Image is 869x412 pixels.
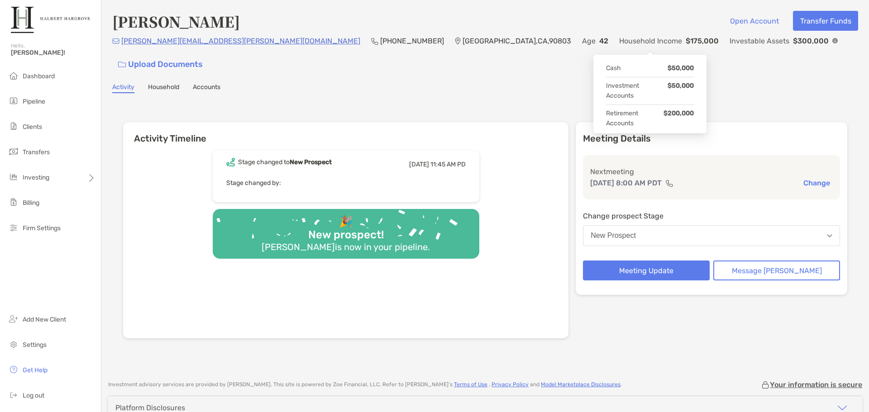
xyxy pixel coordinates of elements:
[668,63,694,73] strong: $50,000
[430,161,466,168] span: 11:45 AM PD
[583,210,840,222] p: Change prospect Stage
[770,380,862,389] p: Your information is secure
[112,83,134,93] a: Activity
[832,38,838,43] img: Info Icon
[258,242,434,252] div: [PERSON_NAME] is now in your pipeline.
[583,260,710,280] button: Meeting Update
[23,199,39,207] span: Billing
[665,180,673,187] img: communication type
[8,171,19,182] img: investing icon
[827,234,832,237] img: Open dropdown arrow
[454,381,487,388] a: Terms of Use
[115,403,185,412] div: Platform Disclosures
[591,232,636,240] div: New Prospect
[11,49,95,57] span: [PERSON_NAME]!
[371,38,378,45] img: Phone Icon
[238,158,332,166] div: Stage changed to
[335,215,356,228] div: 🎉
[492,381,529,388] a: Privacy Policy
[23,224,61,232] span: Firm Settings
[664,109,694,128] strong: $200,000
[380,35,444,47] p: [PHONE_NUMBER]
[713,260,840,280] button: Message [PERSON_NAME]
[582,35,596,47] p: Age
[226,177,466,189] p: Stage changed by:
[112,11,240,32] h4: [PERSON_NAME]
[8,121,19,132] img: clients icon
[23,366,48,374] span: Get Help
[8,339,19,350] img: settings icon
[11,4,90,36] img: Zoe Logo
[599,35,608,47] p: 42
[121,35,360,47] p: [PERSON_NAME][EMAIL_ADDRESS][PERSON_NAME][DOMAIN_NAME]
[23,341,47,349] span: Settings
[583,133,840,144] p: Meeting Details
[123,122,568,144] h6: Activity Timeline
[686,35,719,47] p: $175,000
[606,81,663,101] span: Investment Accounts
[23,72,55,80] span: Dashboard
[793,11,858,31] button: Transfer Funds
[8,95,19,106] img: pipeline icon
[213,209,479,251] img: Confetti
[8,364,19,375] img: get-help icon
[112,38,119,44] img: Email Icon
[290,158,332,166] b: New Prospect
[23,174,49,181] span: Investing
[409,161,429,168] span: [DATE]
[8,146,19,157] img: transfers icon
[8,313,19,324] img: add_new_client icon
[590,166,833,177] p: Next meeting
[148,83,179,93] a: Household
[606,63,621,73] span: Cash
[668,81,694,101] strong: $50,000
[723,11,786,31] button: Open Account
[801,178,833,188] button: Change
[463,35,571,47] p: [GEOGRAPHIC_DATA] , CA , 90803
[590,177,662,189] p: [DATE] 8:00 AM PDT
[23,98,45,105] span: Pipeline
[8,70,19,81] img: dashboard icon
[619,35,682,47] p: Household Income
[8,222,19,233] img: firm-settings icon
[583,225,840,246] button: New Prospect
[8,389,19,400] img: logout icon
[23,316,66,323] span: Add New Client
[226,158,235,166] img: Event icon
[730,35,789,47] p: Investable Assets
[118,62,126,68] img: button icon
[305,228,387,242] div: New prospect!
[193,83,220,93] a: Accounts
[541,381,621,388] a: Model Marketplace Disclosures
[8,197,19,208] img: billing icon
[606,109,659,128] span: Retirement Accounts
[112,55,209,74] a: Upload Documents
[108,381,622,388] p: Investment advisory services are provided by [PERSON_NAME] . This site is powered by Zoe Financia...
[23,148,50,156] span: Transfers
[23,392,44,399] span: Log out
[455,38,461,45] img: Location Icon
[793,35,829,47] p: $300,000
[23,123,42,131] span: Clients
